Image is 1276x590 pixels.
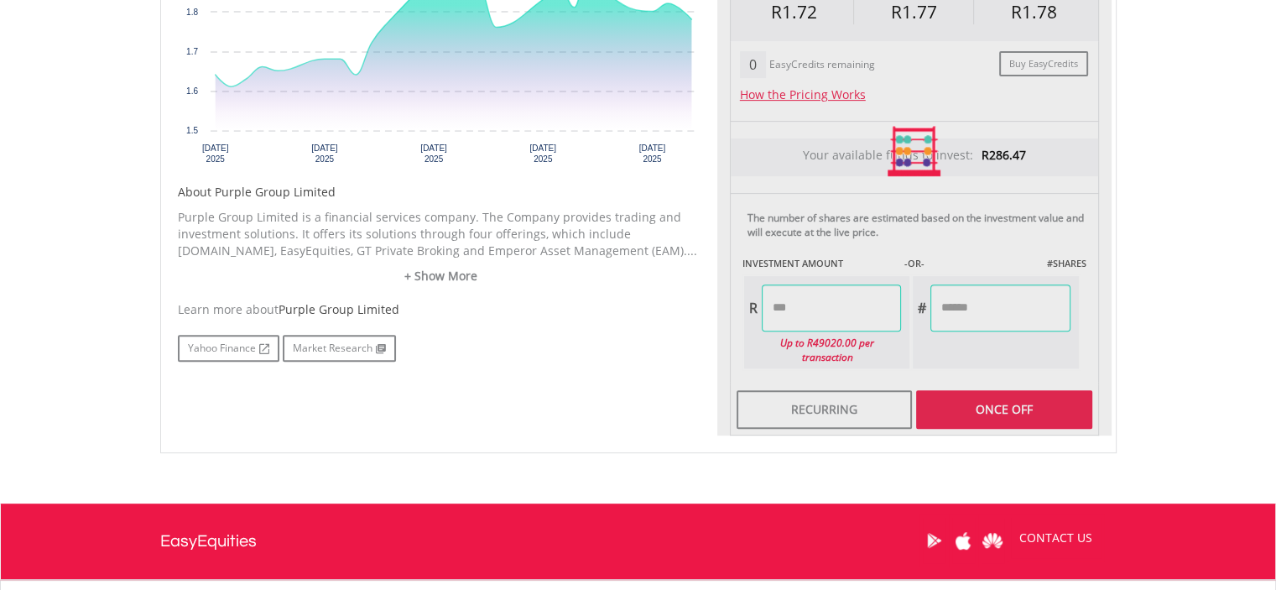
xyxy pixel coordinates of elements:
text: 1.6 [186,86,198,96]
p: Purple Group Limited is a financial services company. The Company provides trading and investment... [178,209,705,259]
text: [DATE] 2025 [201,144,228,164]
text: [DATE] 2025 [638,144,665,164]
span: Purple Group Limited [279,301,399,317]
a: + Show More [178,268,705,285]
text: [DATE] 2025 [420,144,447,164]
div: Learn more about [178,301,705,318]
a: Yahoo Finance [178,335,279,362]
text: 1.7 [186,47,198,56]
a: EasyEquities [160,504,257,579]
a: Apple [949,514,978,567]
text: [DATE] 2025 [529,144,556,164]
text: [DATE] 2025 [311,144,338,164]
text: 1.5 [186,126,198,135]
a: Market Research [283,335,396,362]
h5: About Purple Group Limited [178,184,705,201]
a: Google Play [919,514,949,567]
a: CONTACT US [1008,514,1104,561]
text: 1.8 [186,8,198,17]
a: Huawei [978,514,1008,567]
